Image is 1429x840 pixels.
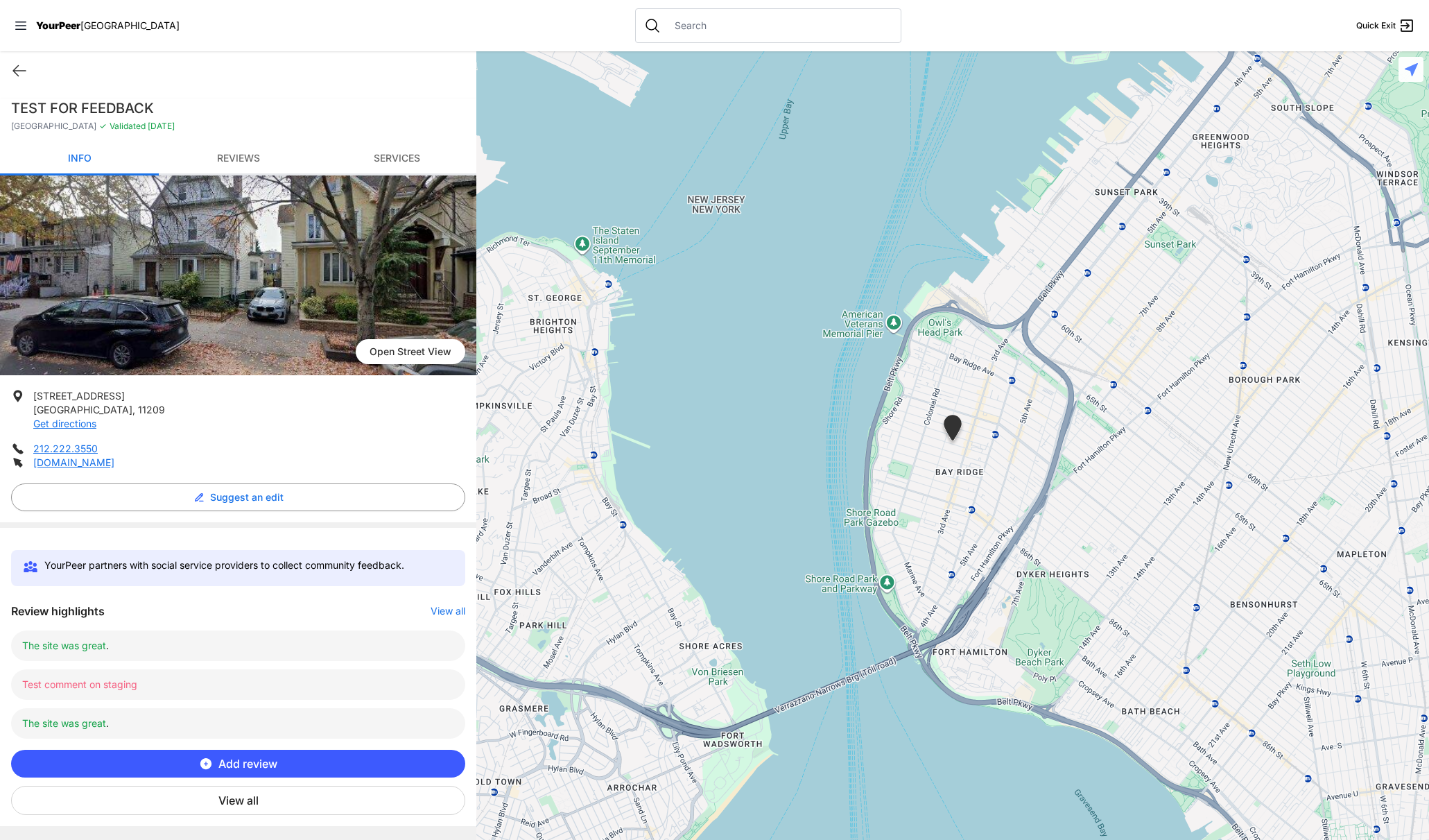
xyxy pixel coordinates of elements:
[159,143,318,175] a: Reviews
[99,121,107,132] span: ✓
[431,604,465,618] button: View all
[22,678,137,690] span: Test comment on staging
[33,418,96,429] a: Get directions
[22,640,106,651] span: The site was great
[33,390,125,402] span: [STREET_ADDRESS]
[146,121,175,131] span: [DATE]
[218,755,277,772] span: Add review
[11,786,465,815] button: View all
[1356,17,1415,34] a: Quick Exit
[11,121,96,132] span: [GEOGRAPHIC_DATA]
[11,708,465,739] li: .
[33,456,114,468] a: [DOMAIN_NAME]
[1356,20,1396,31] span: Quick Exit
[318,143,476,175] a: Services
[11,631,465,661] li: .
[666,19,892,33] input: Search
[210,490,284,504] span: Suggest an edit
[22,717,106,729] span: The site was great
[138,404,165,415] span: 11209
[36,22,180,30] a: YourPeer[GEOGRAPHIC_DATA]
[356,339,465,364] span: Open Street View
[11,750,465,778] button: Add review
[33,404,132,415] span: [GEOGRAPHIC_DATA]
[132,404,135,415] span: ,
[11,603,105,619] h3: Review highlights
[44,558,404,572] p: YourPeer partners with social service providers to collect community feedback.
[80,19,180,31] span: [GEOGRAPHIC_DATA]
[11,483,465,511] button: Suggest an edit
[11,98,465,118] h1: TEST FOR FEEDBACK
[110,121,146,131] span: Validated
[33,443,98,454] a: 212.222.3550
[36,19,80,31] span: YourPeer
